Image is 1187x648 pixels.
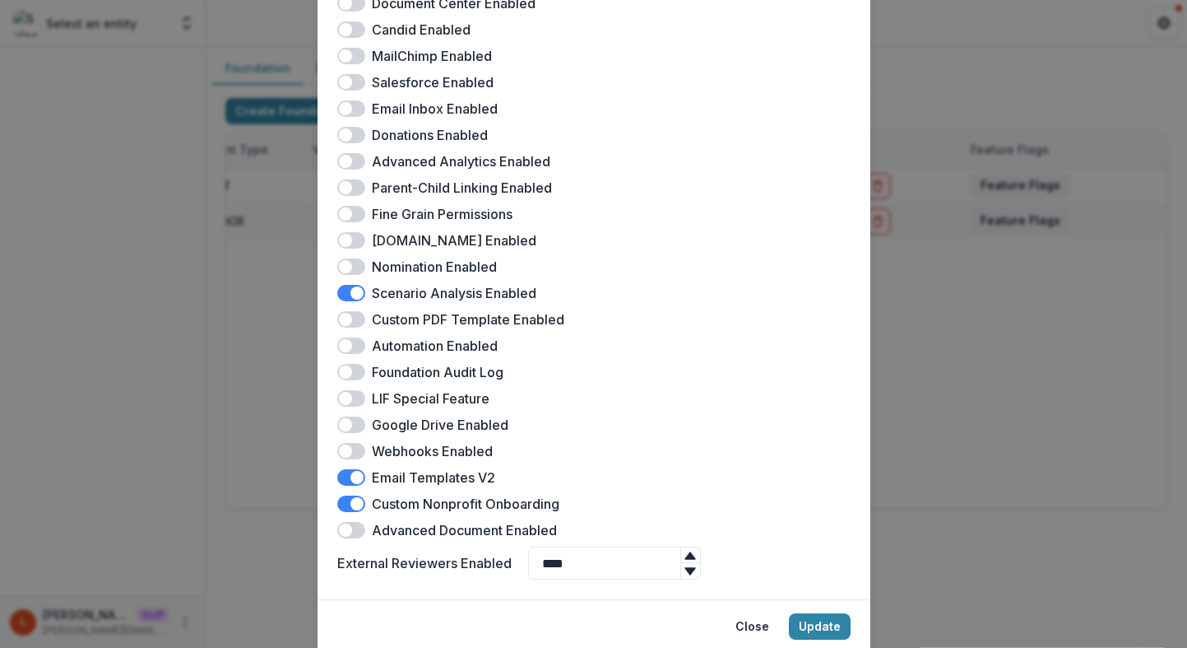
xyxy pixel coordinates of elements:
[372,336,498,356] label: Automation Enabled
[372,468,495,487] label: Email Templates V2
[372,99,498,119] label: Email Inbox Enabled
[372,494,559,514] label: Custom Nonprofit Onboarding
[372,204,512,224] label: Fine Grain Permissions
[372,152,550,171] label: Advanced Analytics Enabled
[372,310,564,329] label: Custom PDF Template Enabled
[372,231,536,250] label: [DOMAIN_NAME] Enabled
[372,178,552,198] label: Parent-Child Linking Enabled
[372,389,489,408] label: LIF Special Feature
[372,46,492,66] label: MailChimp Enabled
[372,72,494,92] label: Salesforce Enabled
[372,283,536,303] label: Scenario Analysis Enabled
[789,613,851,640] button: Update
[337,553,512,573] label: External Reviewers Enabled
[372,362,503,382] label: Foundation Audit Log
[372,441,493,461] label: Webhooks Enabled
[372,257,497,277] label: Nomination Enabled
[372,20,471,40] label: Candid Enabled
[372,125,488,145] label: Donations Enabled
[726,613,779,640] button: Close
[372,520,557,540] label: Advanced Document Enabled
[372,415,508,435] label: Google Drive Enabled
